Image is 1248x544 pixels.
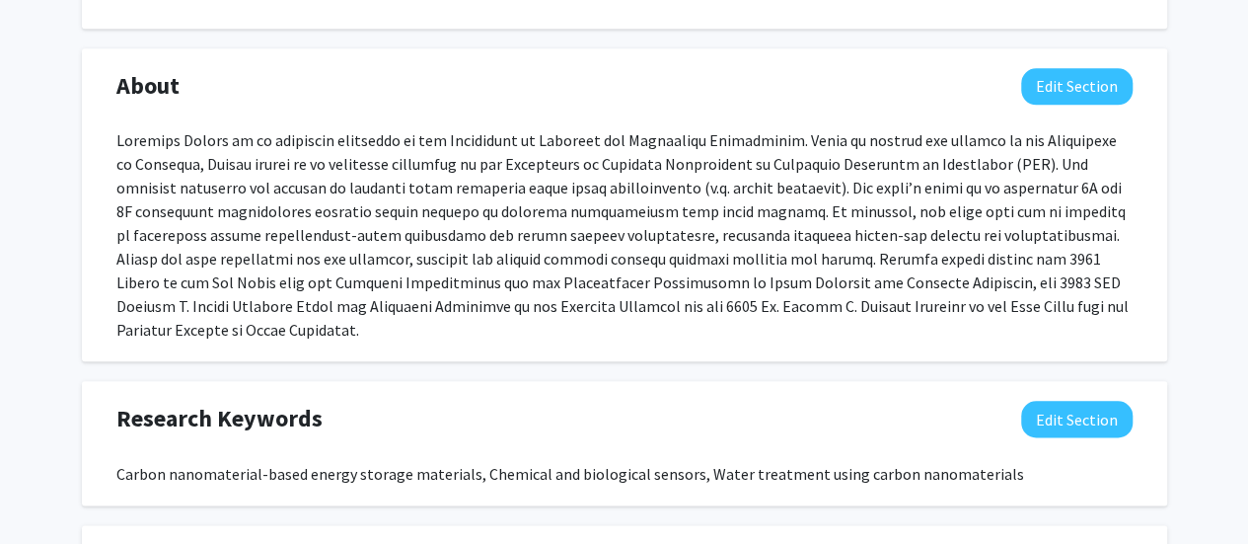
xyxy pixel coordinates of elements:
iframe: Chat [15,455,84,529]
div: Loremips Dolors am co adipiscin elitseddo ei tem Incididunt ut Laboreet dol Magnaaliqu Enimadmini... [116,128,1133,342]
span: Research Keywords [116,401,323,436]
button: Edit Research Keywords [1021,401,1133,437]
span: About [116,68,180,104]
div: Carbon nanomaterial-based energy storage materials, Chemical and biological sensors, Water treatm... [116,462,1133,486]
button: Edit About [1021,68,1133,105]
